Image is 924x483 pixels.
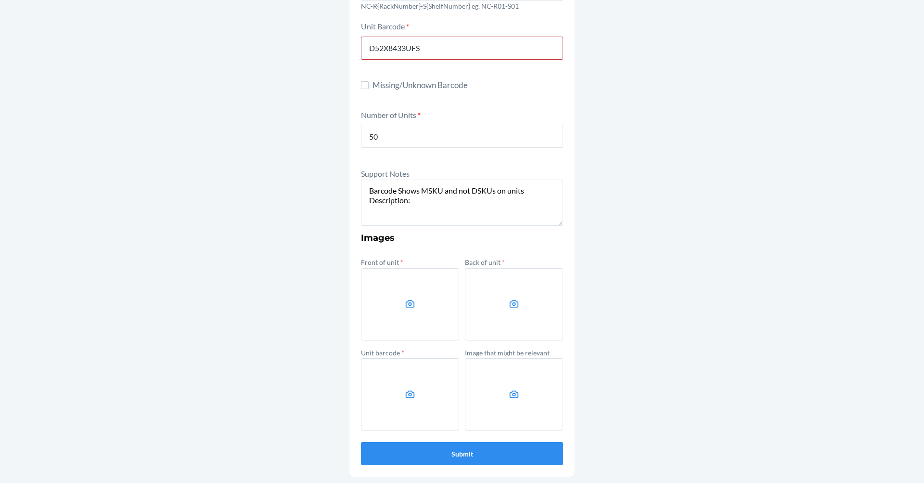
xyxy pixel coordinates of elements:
p: NC-R{RackNumber}-S{ShelfNumber} eg. NC-R01-S01 [361,1,563,11]
label: Image that might be relevant [465,349,550,357]
label: Support Notes [361,169,410,178]
label: Unit Barcode [361,22,409,31]
label: Number of Units [361,110,421,119]
button: Submit [361,442,563,465]
label: Back of unit [465,258,505,266]
input: Missing/Unknown Barcode [361,81,369,89]
h3: Images [361,232,563,244]
span: Missing/Unknown Barcode [372,79,563,91]
label: Unit barcode [361,349,404,357]
label: Front of unit [361,258,403,266]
